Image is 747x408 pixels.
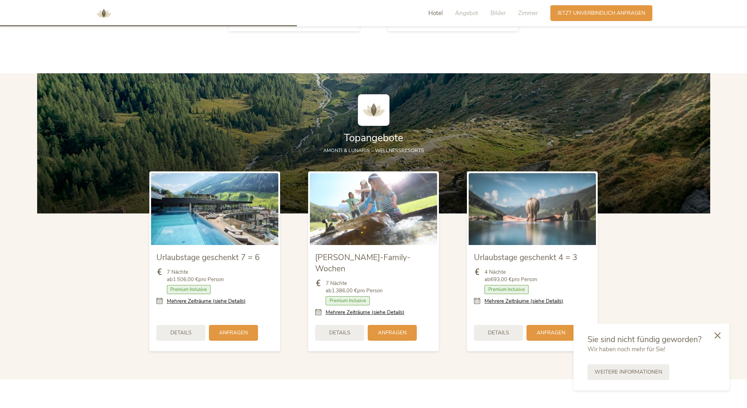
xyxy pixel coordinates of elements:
[332,287,357,294] b: 1.386,00 €
[329,329,350,336] span: Details
[219,329,248,336] span: Anfragen
[490,276,512,283] b: 693,00 €
[588,345,665,353] span: Wir haben noch mehr für Sie!
[518,9,538,17] span: Zimmer
[344,131,403,145] span: Topangebote
[323,147,424,154] span: AMONTI & LUNARIS – Wellnessresorts
[151,173,278,245] img: Urlaubstage geschenkt 7 = 6
[173,276,198,283] b: 1.506,00 €
[93,3,114,24] img: AMONTI & LUNARIS Wellnessresort
[167,298,246,305] a: Mehrere Zeiträume (siehe Details)
[588,364,669,380] a: Weitere Informationen
[428,9,443,17] span: Hotel
[358,94,389,126] img: AMONTI & LUNARIS Wellnessresort
[484,298,563,305] a: Mehrere Zeiträume (siehe Details)
[490,9,506,17] span: Bilder
[588,334,701,345] span: Sie sind nicht fündig geworden?
[378,329,407,336] span: Anfragen
[488,329,509,336] span: Details
[537,329,565,336] span: Anfragen
[326,280,383,294] span: 7 Nächte ab pro Person
[474,252,577,263] span: Urlaubstage geschenkt 4 = 3
[93,11,114,15] a: AMONTI & LUNARIS Wellnessresort
[315,252,410,274] span: [PERSON_NAME]-Family-Wochen
[455,9,478,17] span: Angebot
[170,329,191,336] span: Details
[167,285,211,294] span: Premium Inclusive
[557,9,645,17] span: Jetzt unverbindlich anfragen
[326,296,370,305] span: Premium Inclusive
[310,173,437,245] img: Sommer-Family-Wochen
[469,173,596,245] img: Urlaubstage geschenkt 4 = 3
[326,309,405,316] a: Mehrere Zeiträume (siehe Details)
[156,252,260,263] span: Urlaubstage geschenkt 7 = 6
[484,285,529,294] span: Premium Inclusive
[595,368,662,376] span: Weitere Informationen
[484,268,537,283] span: 4 Nächte ab pro Person
[167,268,224,283] span: 7 Nächte ab pro Person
